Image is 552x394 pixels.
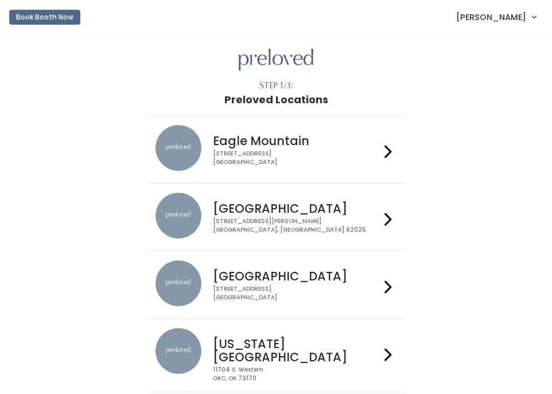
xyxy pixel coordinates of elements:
[213,150,380,166] div: [STREET_ADDRESS] [GEOGRAPHIC_DATA]
[213,366,380,383] div: 11704 S. Western OKC, OK 73170
[213,285,380,302] div: [STREET_ADDRESS] [GEOGRAPHIC_DATA]
[156,328,201,374] img: preloved location
[213,270,380,283] h4: [GEOGRAPHIC_DATA]
[224,94,328,106] h1: Preloved Locations
[156,125,397,174] a: preloved location Eagle Mountain [STREET_ADDRESS][GEOGRAPHIC_DATA]
[156,125,201,171] img: preloved location
[156,260,397,309] a: preloved location [GEOGRAPHIC_DATA] [STREET_ADDRESS][GEOGRAPHIC_DATA]
[156,328,397,383] a: preloved location [US_STATE][GEOGRAPHIC_DATA] 11704 S. WesternOKC, OK 73170
[259,80,293,92] div: Step 1/3:
[445,5,547,29] a: [PERSON_NAME]
[156,193,201,239] img: preloved location
[213,217,380,234] div: [STREET_ADDRESS][PERSON_NAME] [GEOGRAPHIC_DATA], [GEOGRAPHIC_DATA] 62025
[239,49,313,71] img: preloved logo
[213,202,380,215] h4: [GEOGRAPHIC_DATA]
[9,5,80,30] a: Book Booth Now
[9,10,80,25] button: Book Booth Now
[213,134,380,147] h4: Eagle Mountain
[156,193,397,241] a: preloved location [GEOGRAPHIC_DATA] [STREET_ADDRESS][PERSON_NAME][GEOGRAPHIC_DATA], [GEOGRAPHIC_D...
[156,260,201,306] img: preloved location
[213,337,380,364] h4: [US_STATE][GEOGRAPHIC_DATA]
[456,11,526,24] span: [PERSON_NAME]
